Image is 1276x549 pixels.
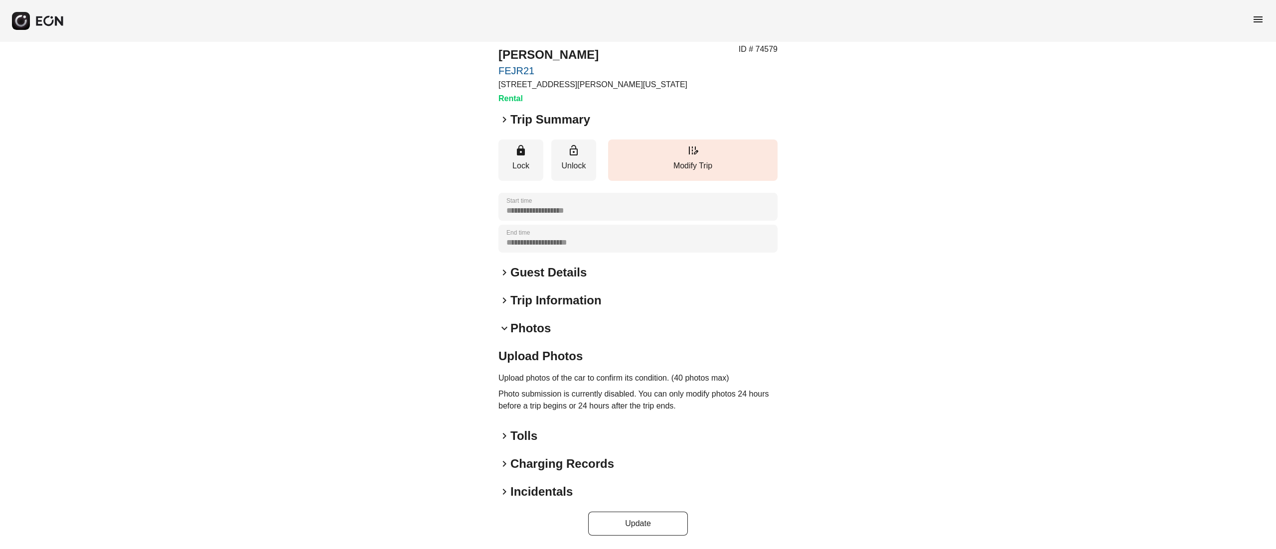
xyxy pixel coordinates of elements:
button: Update [588,512,688,536]
button: Lock [498,139,543,181]
p: ID # 74579 [739,43,778,55]
span: menu [1252,13,1264,25]
span: lock_open [568,144,580,156]
p: Modify Trip [613,160,773,172]
h2: Photos [510,320,551,336]
h2: Guest Details [510,265,587,280]
span: keyboard_arrow_right [498,486,510,498]
span: keyboard_arrow_right [498,294,510,306]
a: FEJR21 [498,65,687,77]
h2: Trip Information [510,292,602,308]
button: Unlock [551,139,596,181]
h2: Charging Records [510,456,614,472]
span: keyboard_arrow_down [498,322,510,334]
h2: Tolls [510,428,537,444]
p: [STREET_ADDRESS][PERSON_NAME][US_STATE] [498,79,687,91]
h2: Upload Photos [498,348,778,364]
span: edit_road [687,144,699,156]
span: keyboard_arrow_right [498,458,510,470]
h2: Trip Summary [510,112,590,128]
span: keyboard_arrow_right [498,267,510,278]
button: Modify Trip [608,139,778,181]
span: keyboard_arrow_right [498,430,510,442]
p: Lock [503,160,538,172]
h3: Rental [498,93,687,105]
span: lock [515,144,527,156]
p: Upload photos of the car to confirm its condition. (40 photos max) [498,372,778,384]
p: Unlock [556,160,591,172]
span: keyboard_arrow_right [498,114,510,126]
h2: [PERSON_NAME] [498,47,687,63]
p: Photo submission is currently disabled. You can only modify photos 24 hours before a trip begins ... [498,388,778,412]
h2: Incidentals [510,484,573,500]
